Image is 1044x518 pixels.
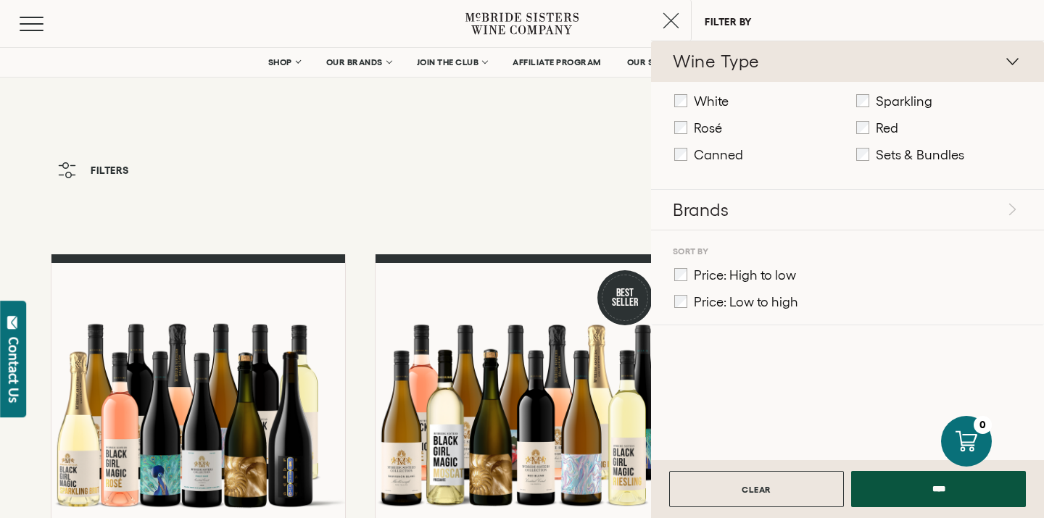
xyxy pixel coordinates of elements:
span: Sparkling [876,94,932,109]
span: White [694,94,729,109]
a: JOIN THE CLUB [407,48,497,77]
span: AFFILIATE PROGRAM [513,57,601,67]
span: Sets & Bundles [876,148,964,162]
span: JOIN THE CLUB [417,57,479,67]
span: Rosé [694,121,722,135]
a: AFFILIATE PROGRAM [503,48,610,77]
p: FILTER BY [705,17,753,27]
a: SHOP [259,48,310,77]
input: Red [856,121,869,134]
p: Wine Type [673,49,1019,74]
input: Rosé [674,121,687,134]
span: Price: High to low [694,268,796,283]
input: Price: High to low [674,268,687,281]
a: OUR STORY [618,48,695,77]
span: OUR STORY [627,57,678,67]
span: Filters [91,165,129,175]
input: White [674,94,687,107]
input: Sets & Bundles [856,148,869,161]
div: 0 [974,416,992,434]
input: Sparkling [856,94,869,107]
span: SHOP [268,57,293,67]
button: Filters [51,155,136,185]
p: Sort By [673,246,1019,256]
span: Price: Low to high [694,295,798,309]
span: Red [876,121,898,135]
button: Mobile Menu Trigger [20,17,72,31]
div: Contact Us [7,337,21,403]
input: Price: Low to high [674,295,687,308]
span: OUR BRANDS [326,57,383,67]
a: CLEAR [669,471,844,507]
span: Canned [694,148,743,162]
a: OUR BRANDS [317,48,400,77]
p: Brands [673,198,1019,222]
input: Canned [674,148,687,161]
